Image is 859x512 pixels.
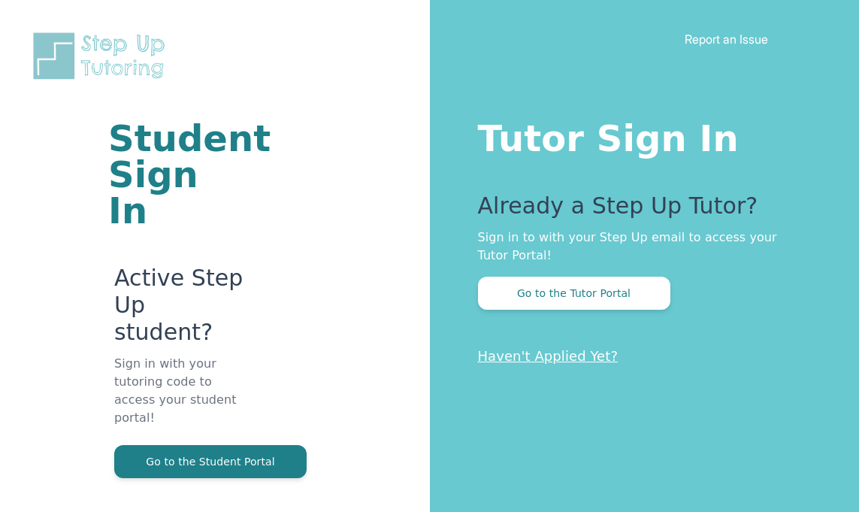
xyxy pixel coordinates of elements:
[478,114,800,156] h1: Tutor Sign In
[478,192,800,229] p: Already a Step Up Tutor?
[478,277,670,310] button: Go to the Tutor Portal
[114,454,307,468] a: Go to the Student Portal
[114,445,307,478] button: Go to the Student Portal
[478,229,800,265] p: Sign in to with your Step Up email to access your Tutor Portal!
[108,120,250,229] h1: Student Sign In
[685,32,768,47] a: Report an Issue
[478,348,619,364] a: Haven't Applied Yet?
[114,355,250,445] p: Sign in with your tutoring code to access your student portal!
[114,265,250,355] p: Active Step Up student?
[478,286,670,300] a: Go to the Tutor Portal
[30,30,174,82] img: Step Up Tutoring horizontal logo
